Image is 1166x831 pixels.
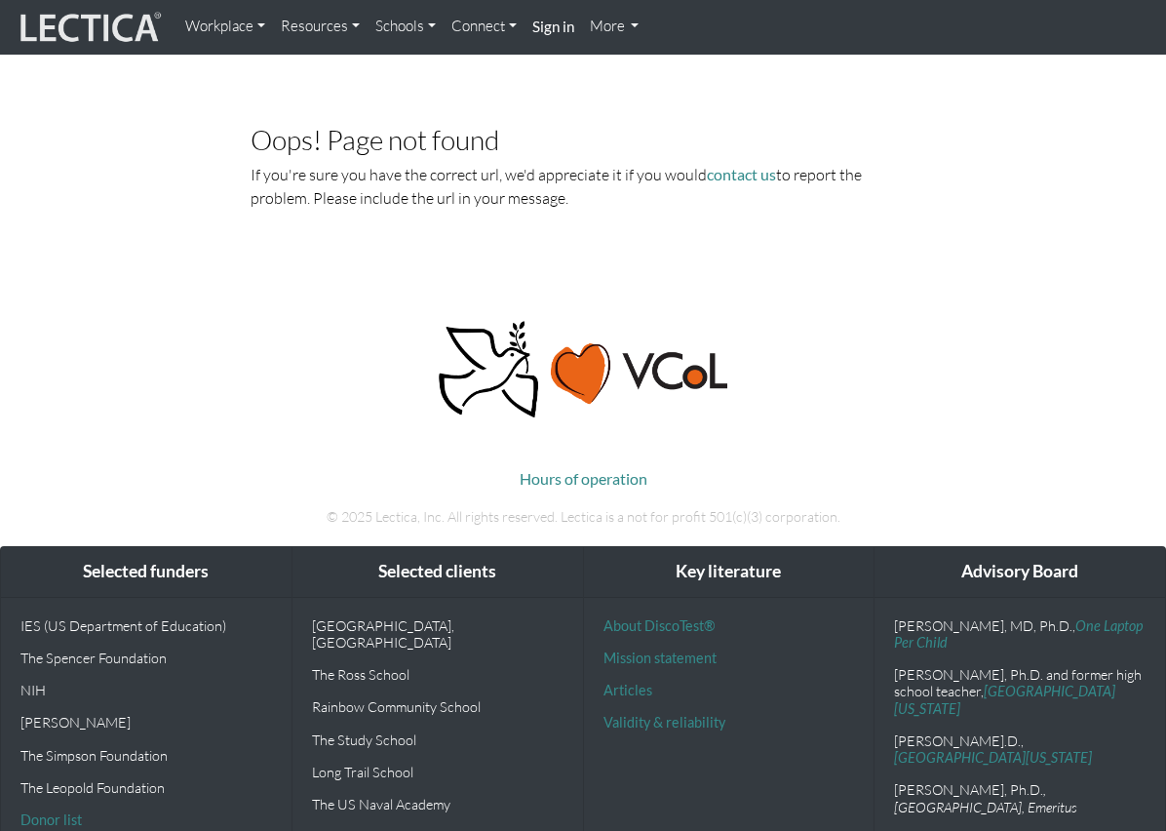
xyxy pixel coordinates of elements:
a: Hours of operation [520,469,647,488]
a: Connect [444,8,525,46]
img: lecticalive [16,9,162,46]
a: Resources [273,8,368,46]
a: One Laptop Per Child [894,617,1143,651]
a: Donor list [20,811,82,828]
p: The Leopold Foundation [20,779,272,796]
h3: Oops! Page not found [251,125,914,155]
a: About DiscoTest® [603,617,715,634]
p: [PERSON_NAME], Ph.D. and former high school teacher, [894,666,1146,717]
p: The Ross School [312,666,564,683]
a: Mission statement [603,650,717,666]
p: [PERSON_NAME] [20,714,272,731]
img: Peace, love, VCoL [434,319,733,420]
p: Rainbow Community School [312,698,564,715]
p: The US Naval Academy [312,796,564,812]
a: [GEOGRAPHIC_DATA][US_STATE] [894,683,1115,716]
p: © 2025 Lectica, Inc. All rights reserved. Lectica is a not for profit 501(c)(3) corporation. [130,506,1036,528]
p: Long Trail School [312,764,564,780]
p: If you're sure you have the correct url, we'd appreciate it if you would to report the problem. P... [251,163,914,210]
p: The Spencer Foundation [20,650,272,666]
p: [PERSON_NAME], Ph.D. [894,781,1146,815]
p: The Study School [312,732,564,748]
div: Selected clients [292,547,583,597]
em: , [GEOGRAPHIC_DATA], Emeritus [894,781,1077,814]
a: Sign in [525,8,582,47]
a: Validity & reliability [603,714,725,731]
strong: Sign in [532,18,574,35]
div: Advisory Board [874,547,1165,597]
p: [GEOGRAPHIC_DATA], [GEOGRAPHIC_DATA] [312,617,564,652]
a: More [582,8,647,46]
a: Schools [368,8,444,46]
p: NIH [20,682,272,698]
a: [GEOGRAPHIC_DATA][US_STATE] [894,749,1092,766]
p: [PERSON_NAME].D., [894,732,1146,767]
p: [PERSON_NAME], MD, Ph.D., [894,617,1146,652]
a: Workplace [177,8,273,46]
div: Key literature [584,547,874,597]
p: IES (US Department of Education) [20,617,272,634]
a: Articles [603,682,652,698]
p: The Simpson Foundation [20,747,272,764]
a: contact us [707,165,776,183]
div: Selected funders [1,547,291,597]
